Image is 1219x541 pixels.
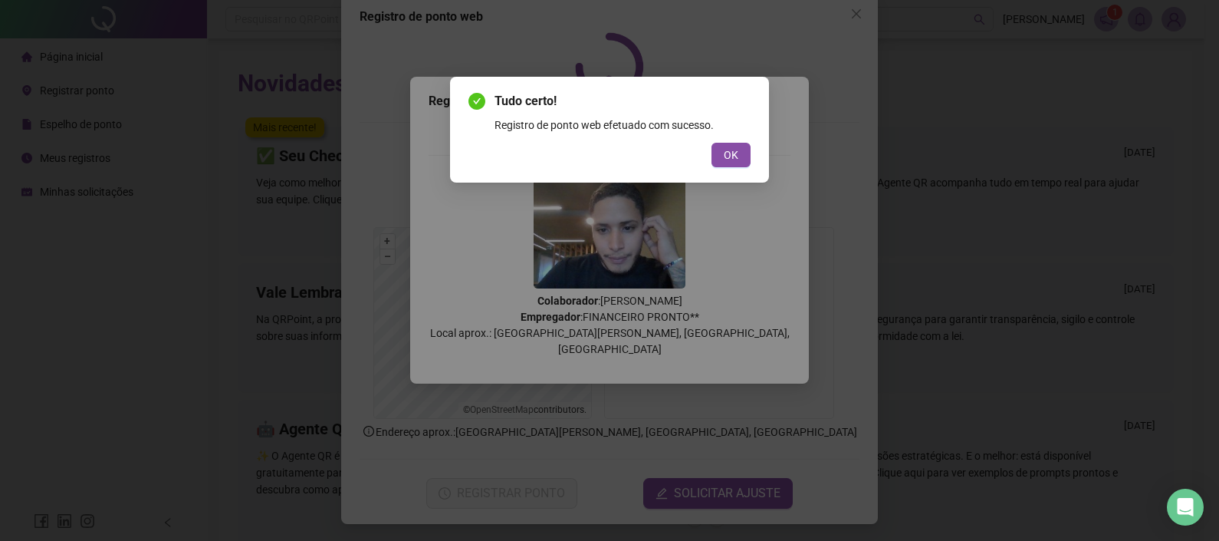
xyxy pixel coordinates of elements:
[495,92,751,111] span: Tudo certo!
[711,143,751,167] button: OK
[495,117,751,134] div: Registro de ponto web efetuado com sucesso.
[468,93,485,110] span: check-circle
[724,147,738,163] span: OK
[1167,489,1204,526] div: Open Intercom Messenger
